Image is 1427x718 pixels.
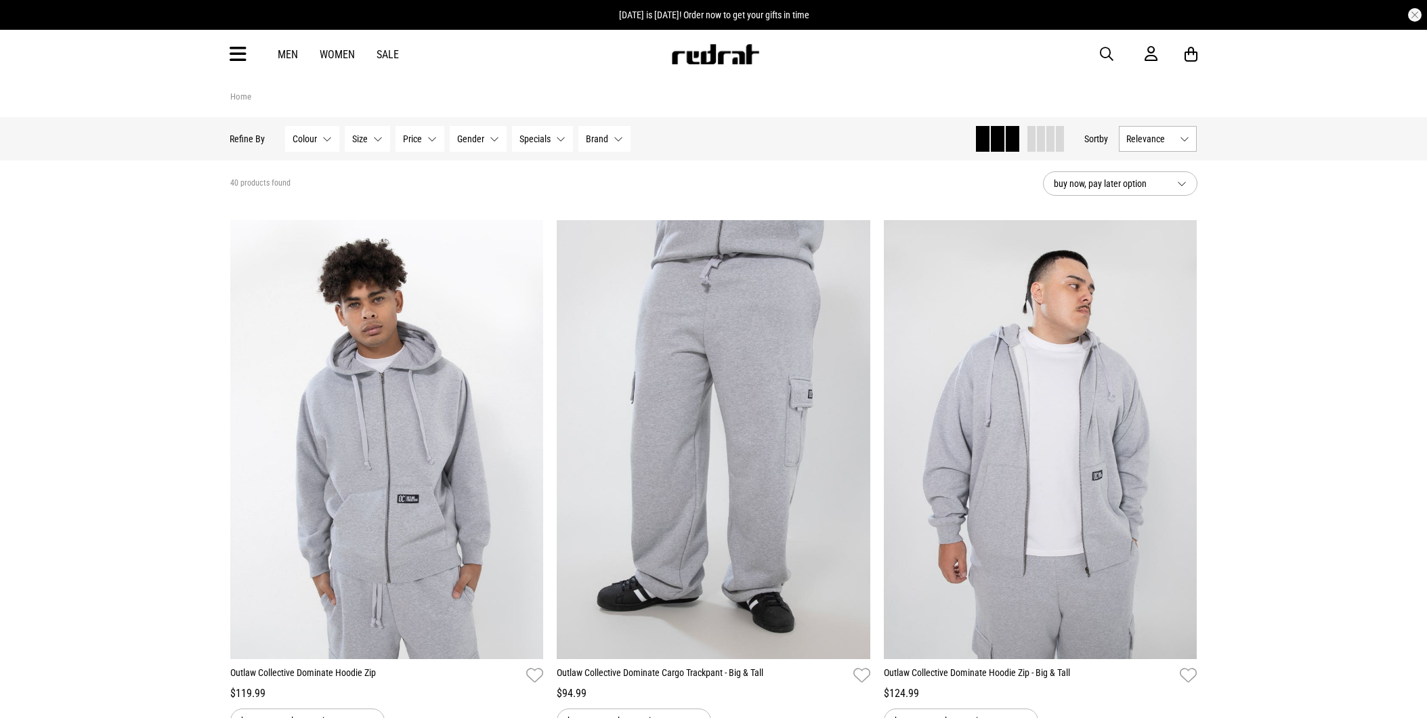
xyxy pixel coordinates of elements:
button: Size [345,126,391,152]
a: Men [278,48,298,61]
span: Colour [293,133,318,144]
a: Outlaw Collective Dominate Hoodie Zip - Big & Tall [884,666,1175,685]
div: $119.99 [230,685,544,702]
button: buy now, pay later option [1043,171,1197,196]
button: Colour [286,126,340,152]
a: Outlaw Collective Dominate Hoodie Zip [230,666,521,685]
img: Outlaw Collective Dominate Hoodie Zip - Big & Tall in Grey [884,220,1197,659]
span: buy now, pay later option [1054,175,1166,192]
span: Brand [587,133,609,144]
span: Size [353,133,368,144]
span: Gender [458,133,485,144]
span: by [1100,133,1109,144]
div: $94.99 [557,685,870,702]
a: Home [230,91,251,102]
button: Brand [579,126,631,152]
img: Outlaw Collective Dominate Cargo Trackpant - Big & Tall in Grey [557,220,870,659]
span: Specials [520,133,551,144]
a: Sale [377,48,399,61]
span: Relevance [1127,133,1175,144]
button: Relevance [1120,126,1197,152]
div: $124.99 [884,685,1197,702]
button: Sortby [1085,131,1109,147]
img: Redrat logo [670,44,760,64]
button: Gender [450,126,507,152]
a: Women [320,48,355,61]
p: Refine By [230,133,265,144]
span: [DATE] is [DATE]! Order now to get your gifts in time [619,9,809,20]
img: Outlaw Collective Dominate Hoodie Zip in Grey [230,220,544,659]
span: Price [404,133,423,144]
span: 40 products found [230,178,291,189]
button: Specials [513,126,574,152]
button: Price [396,126,445,152]
a: Outlaw Collective Dominate Cargo Trackpant - Big & Tall [557,666,848,685]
